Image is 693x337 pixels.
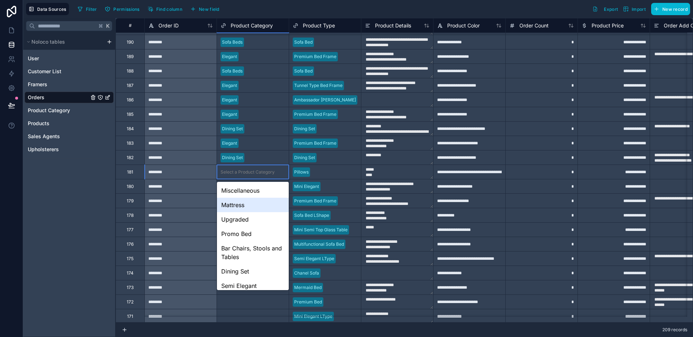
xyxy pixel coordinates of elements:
a: New record [648,3,690,15]
div: 185 [127,111,134,117]
div: Mermaid Bed [294,284,322,291]
div: 182 [127,155,134,161]
span: Product Details [375,22,411,29]
div: Ambassador [PERSON_NAME] [294,97,356,103]
div: 181 [127,169,133,175]
div: 175 [127,256,134,262]
span: New field [199,6,219,12]
span: Permissions [113,6,139,12]
div: Elegant [222,53,237,60]
button: New record [651,3,690,15]
div: 183 [127,140,134,146]
div: 172 [127,299,134,305]
div: Premium Bed Frame [294,140,336,146]
div: Bar Chairs, Stools and Tables [217,241,289,264]
div: Tunnel Type Bed Frame [294,82,343,89]
div: Elegant [222,111,237,118]
div: Semi Elegant [217,279,289,293]
div: # [121,23,139,28]
div: 174 [127,270,134,276]
span: Product Price [592,22,624,29]
div: 188 [127,68,134,74]
div: Pillows [294,169,309,175]
button: New field [188,4,222,14]
div: 171 [127,314,133,319]
span: New record [662,6,688,12]
div: Sofa Beds [222,68,243,74]
div: Sofa Bed LShape [294,212,329,219]
span: 209 records [662,327,687,333]
div: Mini Elegant LType [294,313,332,320]
span: Product Color [447,22,480,29]
div: Elegant [222,97,237,103]
div: Premium Bed Frame [294,53,336,60]
div: 180 [127,184,134,189]
div: Sofa Bed [294,68,313,74]
div: Elegant [222,82,237,89]
div: Chanel Sofa [294,270,319,276]
div: Mini Semi Top Glass Table [294,227,348,233]
span: Find column [156,6,182,12]
div: Dining Set [217,264,289,279]
span: Export [604,6,618,12]
a: Permissions [102,4,145,14]
div: Dining Set [222,154,243,161]
div: Mini Elegant [294,183,319,190]
div: 189 [127,54,134,60]
button: Filter [75,4,100,14]
button: Find column [145,4,185,14]
div: Select a Product Category [221,169,275,175]
div: 187 [127,83,134,88]
div: 173 [127,285,134,290]
button: Data Sources [26,3,69,15]
div: Sofa Bed [294,39,313,45]
span: K [105,23,110,29]
div: 184 [127,126,134,132]
div: Miscellaneous [217,183,289,198]
div: 179 [127,198,134,204]
div: 186 [127,97,134,103]
div: Dining Set [294,126,315,132]
div: Dining Set [222,126,243,132]
div: Dining Set [294,154,315,161]
div: Promo Bed [217,227,289,241]
div: 178 [127,213,134,218]
div: Upgraded [217,212,289,227]
div: Semi Elegant LType [294,255,334,262]
span: Order Count [519,22,549,29]
div: 190 [127,39,134,45]
div: Premium Bed Frame [294,111,336,118]
div: 176 [127,241,134,247]
div: Premium Bed Frame [294,198,336,204]
span: Data Sources [37,6,66,12]
div: Mattress [217,198,289,212]
div: Elegant [222,140,237,146]
button: Export [590,3,620,15]
div: Multifunctional Sofa Bed [294,241,344,248]
span: Order ID [158,22,179,29]
span: Filter [86,6,97,12]
div: Premium Bed [294,299,322,305]
div: 177 [127,227,134,233]
button: Import [620,3,648,15]
span: Product Type [303,22,335,29]
span: Product Category [231,22,273,29]
div: Sofa Beds [222,39,243,45]
span: Import [632,6,646,12]
button: Permissions [102,4,142,14]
